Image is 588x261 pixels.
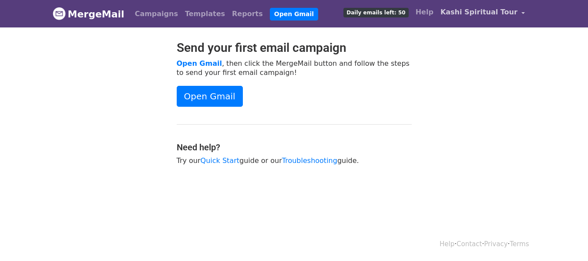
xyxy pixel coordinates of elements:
a: Daily emails left: 50 [340,3,412,21]
a: MergeMail [53,5,124,23]
img: MergeMail logo [53,7,66,20]
a: Open Gmail [177,59,222,68]
a: Contact [457,240,482,248]
p: , then click the MergeMail button and follow the steps to send your first email campaign! [177,59,412,77]
p: Try our guide or our guide. [177,156,412,165]
span: Daily emails left: 50 [343,8,408,17]
a: Templates [181,5,228,23]
a: Reports [228,5,266,23]
span: Kashi Spiritual Tour [440,7,517,17]
a: Help [440,240,454,248]
iframe: Chat Widget [544,219,588,261]
a: Open Gmail [177,86,243,107]
a: Kashi Spiritual Tour [437,3,529,24]
h2: Send your first email campaign [177,41,412,55]
a: Troubleshooting [282,156,337,165]
a: Privacy [484,240,507,248]
a: Help [412,3,437,21]
h4: Need help? [177,142,412,153]
a: Terms [510,240,529,248]
a: Quick Start [201,156,239,165]
a: Campaigns [131,5,181,23]
a: Open Gmail [270,8,318,20]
